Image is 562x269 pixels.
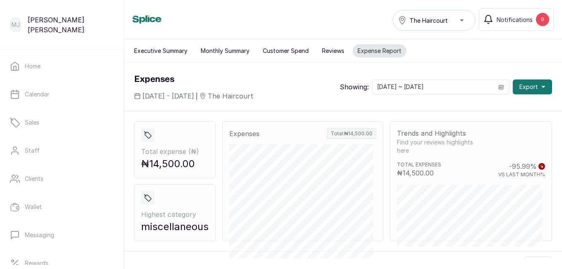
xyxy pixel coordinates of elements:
button: Customer Spend [258,44,314,58]
button: Reviews [317,44,349,58]
p: Calendar [25,90,49,98]
p: [PERSON_NAME] [PERSON_NAME] [28,15,114,35]
h1: Expenses [134,73,253,86]
div: 9 [536,13,549,26]
svg: calendar [498,84,504,90]
button: Notifications9 [479,8,554,31]
span: [DATE] - [DATE] [142,91,194,101]
p: Rewards [25,259,48,267]
p: Trends and Highlights [397,128,486,138]
a: Calendar [7,83,117,106]
p: MJ [12,21,20,29]
p: Highest category [141,209,209,219]
p: Staff [25,147,40,155]
p: ₦14,500.00 [397,168,441,178]
p: Wallet [25,203,42,211]
button: Export [513,79,552,94]
p: Sales [25,118,39,127]
p: Showing: [340,82,369,92]
a: Messaging [7,223,117,247]
p: Clients [25,175,43,183]
a: Sales [7,111,117,134]
p: Expenses [229,129,259,139]
p: TOTAL EXPENSES [397,161,441,168]
button: Expense Report [353,44,406,58]
p: ₦14,500.00 [141,156,209,171]
span: The Haircourt [208,91,253,101]
button: Executive Summary [129,44,192,58]
a: Home [7,55,117,78]
span: Export [519,83,538,91]
button: Monthly Summary [196,44,255,58]
p: Total expense ( ₦ ) [141,147,209,156]
p: Messaging [25,231,54,239]
input: Select date [372,80,493,94]
span: | [196,92,198,101]
span: -95.99 % [509,161,537,171]
span: Notifications [497,15,533,24]
p: Find your reviews highlights here [397,138,486,155]
p: Home [25,62,41,70]
p: VS LAST MONTH% [498,171,545,178]
span: Total: ₦14,500.00 [327,128,376,139]
p: miscellaneous [141,219,209,234]
a: Staff [7,139,117,162]
span: The Haircourt [410,16,448,25]
button: The Haircourt [393,10,476,31]
a: Wallet [7,195,117,219]
a: Clients [7,167,117,190]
